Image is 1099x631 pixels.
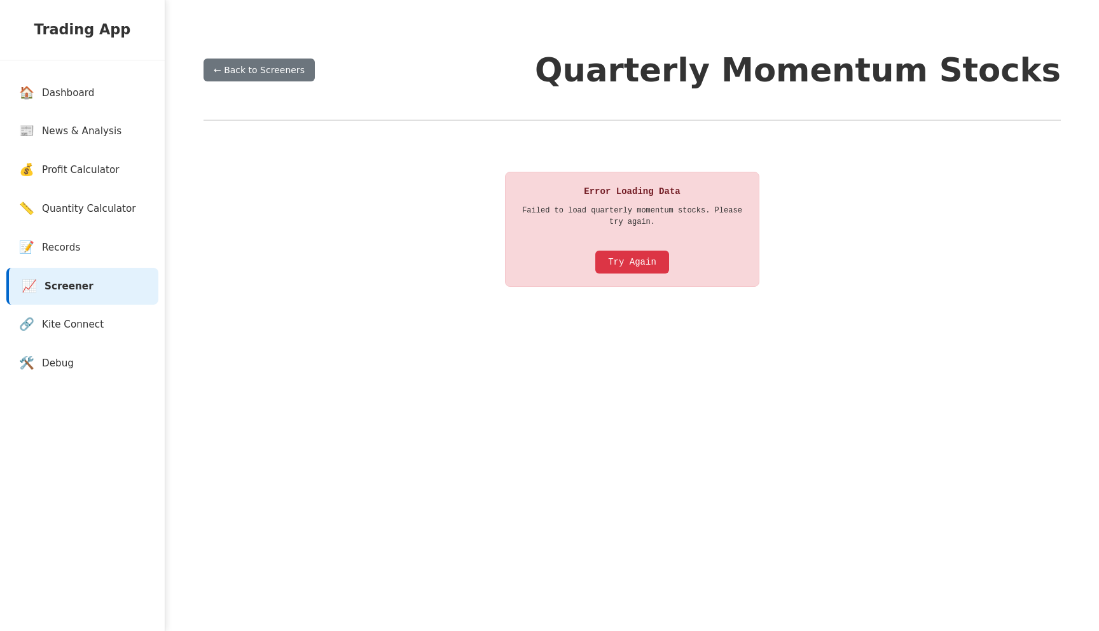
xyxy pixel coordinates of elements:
[6,74,158,112] a: 🏠Dashboard
[19,161,34,179] span: 💰
[518,205,746,228] p: Failed to load quarterly momentum stocks. Please try again.
[42,317,104,332] span: Kite Connect
[6,151,158,189] a: 💰Profit Calculator
[6,268,158,305] a: 📈Screener
[19,122,34,141] span: 📰
[19,200,34,218] span: 📏
[42,163,120,177] span: Profit Calculator
[42,240,80,255] span: Records
[19,239,34,257] span: 📝
[42,86,94,101] span: Dashboard
[45,279,93,294] span: Screener
[518,185,746,198] h3: Error Loading Data
[595,251,669,274] button: Try Again
[6,345,158,382] a: 🛠️Debug
[19,315,34,334] span: 🔗
[42,356,74,371] span: Debug
[22,277,37,296] span: 📈
[6,113,158,150] a: 📰News & Analysis
[19,354,34,373] span: 🛠️
[204,59,315,81] button: ← Back to Screeners
[6,229,158,267] a: 📝Records
[6,190,158,228] a: 📏Quantity Calculator
[19,84,34,102] span: 🏠
[42,202,136,216] span: Quantity Calculator
[535,52,1061,88] h1: Quarterly Momentum Stocks
[42,124,121,139] span: News & Analysis
[13,19,152,41] h2: Trading App
[6,306,158,343] a: 🔗Kite Connect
